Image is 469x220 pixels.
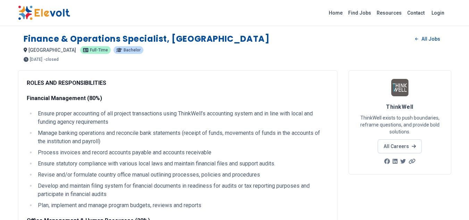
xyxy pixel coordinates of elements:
a: All Jobs [410,34,445,44]
li: Develop and maintain filing system for financial documents in readiness for audits or tax reporti... [36,182,329,198]
a: Contact [404,7,427,18]
li: Process invoices and record accounts payable and accounts receivable [36,148,329,157]
img: ThinkWell [391,79,409,96]
h1: Finance & Operations Specialist, [GEOGRAPHIC_DATA] [24,33,270,44]
strong: Financial Management (80%) [27,95,102,101]
a: All Careers [378,139,422,153]
span: Bachelor [124,48,141,52]
li: Ensure statutory compliance with various local laws and maintain financial files and support audits. [36,160,329,168]
img: Elevolt [18,6,70,20]
a: Home [326,7,345,18]
li: Plan, implement and manage program budgets, reviews and reports [36,201,329,210]
strong: ROLES AND RESPONSIBILITIES [27,80,106,86]
span: [DATE] [30,57,42,62]
p: ThinkWell exists to push boundaries, reframe questions, and provide bold solutions. [357,114,443,135]
span: Full-time [90,48,108,52]
a: Find Jobs [345,7,374,18]
li: Revise and/or formulate country office manual outlining processes, policies and procedures [36,171,329,179]
li: Manage banking operations and reconcile bank statements (receipt of funds, movements of funds in ... [36,129,329,146]
span: [GEOGRAPHIC_DATA] [28,47,76,53]
span: ThinkWell [386,104,413,110]
li: Ensure proper accounting of all project transactions using ThinkWell’s accounting system and in l... [36,109,329,126]
p: - closed [44,57,59,62]
a: Login [427,6,449,20]
a: Resources [374,7,404,18]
